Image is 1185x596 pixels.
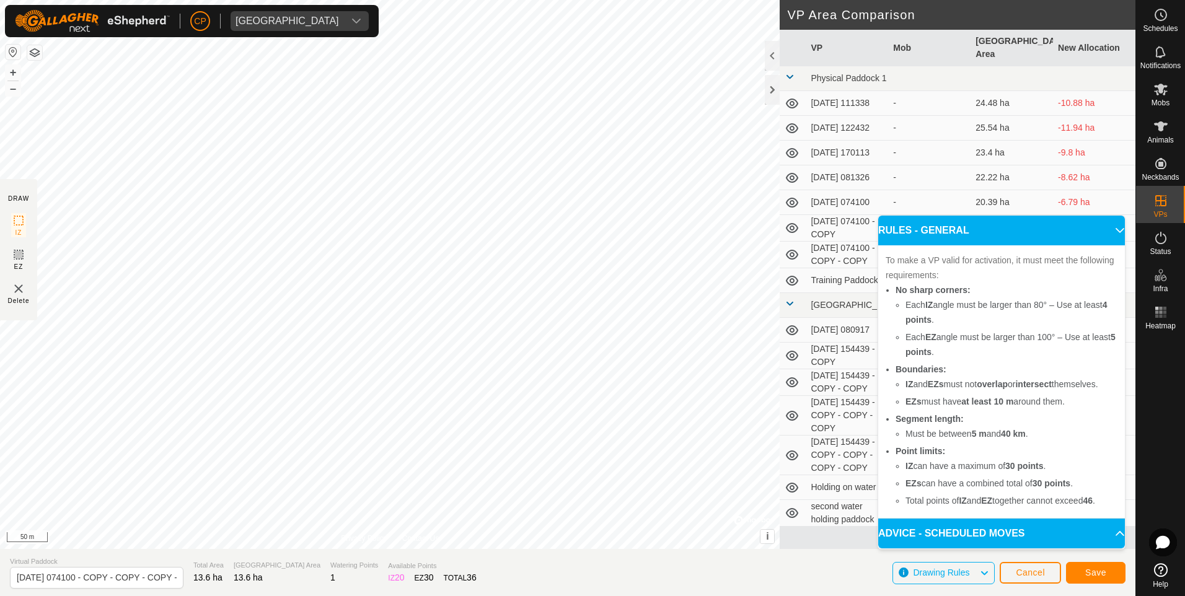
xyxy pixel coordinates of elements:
div: DRAW [8,194,29,203]
span: CP [194,15,206,28]
td: [DATE] 074100 - COPY [806,215,888,242]
td: [DATE] 154439 - COPY - COPY - COPY [806,396,888,436]
li: Total points of and together cannot exceed . [905,493,1117,508]
td: -8.62 ha [1053,165,1135,190]
button: – [6,81,20,96]
b: Boundaries: [896,364,946,374]
span: Manbulloo Station [231,11,344,31]
td: Training Paddock [806,268,888,293]
span: i [766,531,769,541]
li: must have around them. [905,394,1117,409]
span: Mobs [1152,99,1170,107]
img: VP [11,281,26,296]
span: 36 [467,572,477,582]
td: -10.88 ha [1053,91,1135,116]
span: Drawing Rules [913,568,969,577]
b: EZs [905,397,922,406]
a: Help [1136,558,1185,593]
b: at least 10 m [961,397,1013,406]
button: Cancel [1000,562,1061,584]
th: Mob [888,30,971,66]
span: Notifications [1140,62,1181,69]
button: Map Layers [27,45,42,60]
span: 13.6 ha [193,572,222,582]
td: 25.54 ha [971,116,1053,141]
span: Delete [8,296,30,305]
span: 1 [330,572,335,582]
div: TOTAL [444,571,477,584]
b: Segment length: [896,414,964,424]
b: 5 points [905,332,1116,357]
span: Available Points [388,561,476,571]
td: [DATE] 154439 - COPY - COPY - COPY - COPY [806,436,888,475]
td: 20.39 ha [971,190,1053,215]
td: [DATE] 122432 [806,116,888,141]
td: [DATE] 074100 - COPY - COPY [806,242,888,268]
span: Cancel [1016,568,1045,577]
span: ADVICE - SCHEDULED MOVES [878,526,1024,541]
div: - [893,171,966,184]
p-accordion-header: ADVICE - SCHEDULED MOVES [878,519,1125,548]
span: Status [1150,248,1171,255]
td: [DATE] 170113 [806,141,888,165]
b: 4 points [905,300,1108,325]
b: IZ [959,496,966,506]
span: VPs [1153,211,1167,218]
b: Point limits: [896,446,945,456]
td: [DATE] 111338 [806,91,888,116]
a: Contact Us [402,533,439,544]
p-accordion-header: RULES - GENERAL [878,216,1125,245]
li: can have a maximum of . [905,458,1117,473]
td: [DATE] 074100 [806,190,888,215]
span: Help [1153,581,1168,588]
li: and must not or themselves. [905,377,1117,392]
span: Schedules [1143,25,1178,32]
span: Save [1085,568,1106,577]
td: [DATE] 154439 - COPY - COPY [806,369,888,396]
b: No sharp corners: [896,285,971,295]
td: [DATE] 080917 [806,318,888,343]
span: Total Area [193,560,224,571]
b: 30 points [1005,461,1043,471]
b: intersect [1015,379,1051,389]
span: RULES - GENERAL [878,223,969,238]
div: - [893,146,966,159]
span: Watering Points [330,560,378,571]
span: IZ [15,228,22,237]
div: EZ [415,571,434,584]
div: [GEOGRAPHIC_DATA] [236,16,339,26]
b: EZs [928,379,944,389]
b: overlap [977,379,1008,389]
li: Each angle must be larger than 80° – Use at least . [905,297,1117,327]
span: 13.6 ha [234,572,263,582]
button: Save [1066,562,1126,584]
div: - [893,196,966,209]
li: can have a combined total of . [905,476,1117,491]
a: Privacy Policy [341,533,387,544]
td: -9.8 ha [1053,141,1135,165]
th: VP [806,30,888,66]
span: Physical Paddock 1 [811,73,886,83]
td: Holding on water [806,475,888,500]
span: 30 [424,572,434,582]
div: - [893,121,966,134]
div: dropdown trigger [344,11,369,31]
span: Heatmap [1145,322,1176,330]
td: 22.22 ha [971,165,1053,190]
b: 30 points [1033,478,1070,488]
b: 5 m [972,429,987,439]
span: [GEOGRAPHIC_DATA] [811,300,901,310]
span: EZ [14,262,24,271]
b: IZ [905,461,913,471]
td: 23.4 ha [971,141,1053,165]
span: Infra [1153,285,1168,292]
span: 20 [395,572,405,582]
th: New Allocation [1053,30,1135,66]
b: EZ [981,496,992,506]
button: i [760,530,774,543]
li: Must be between and . [905,426,1117,441]
td: second water holding paddock [806,500,888,527]
b: 46 [1083,496,1093,506]
span: To make a VP valid for activation, it must meet the following requirements: [886,255,1114,280]
td: -6.79 ha [1053,190,1135,215]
